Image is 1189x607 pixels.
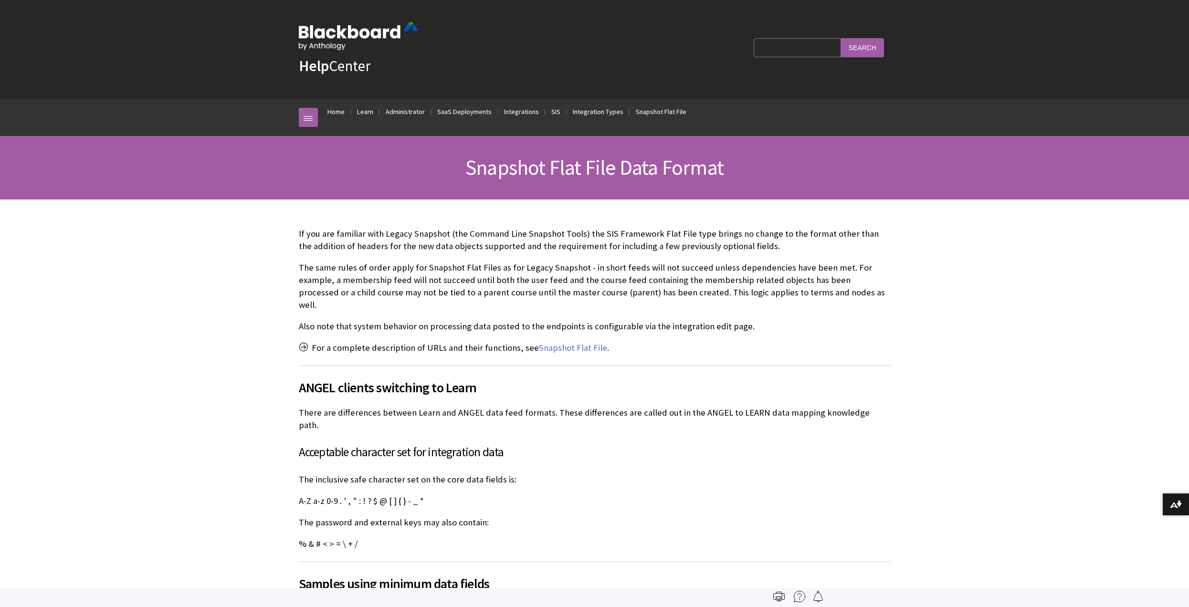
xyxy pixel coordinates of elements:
p: Also note that system behavior on processing data posted to the endpoints is configurable via the... [299,320,891,333]
p: % & # < > = \ + / [299,538,891,550]
a: Integrations [504,106,539,118]
a: Integration Types [573,106,623,118]
a: Snapshot Flat File [539,342,607,354]
a: SaaS Deployments [437,106,492,118]
h2: Samples using minimum data fields [299,562,891,594]
a: Snapshot Flat File [636,106,686,118]
h3: Acceptable character set for integration data [299,443,891,461]
a: Administrator [386,106,425,118]
img: Follow this page [812,591,824,602]
a: Home [327,106,345,118]
p: The inclusive safe character set on the core data fields is: [299,473,891,486]
a: HelpCenter [299,56,370,75]
img: Blackboard by Anthology [299,22,418,50]
p: The password and external keys may also contain: [299,516,891,529]
input: Search [841,38,884,57]
span: Snapshot Flat File Data Format [465,154,724,180]
a: SIS [551,106,560,118]
img: Print [773,591,785,602]
p: The same rules of order apply for Snapshot Flat Files as for Legacy Snapshot - in short feeds wil... [299,262,891,312]
a: Learn [357,106,373,118]
img: More help [794,591,805,602]
strong: Help [299,56,329,75]
p: If you are familiar with Legacy Snapshot (the Command Line Snapshot Tools) the SIS Framework Flat... [299,228,891,252]
h2: ANGEL clients switching to Learn [299,366,891,398]
p: A-Z a-z 0-9 . ' , " : ! ? $ @ [ ] { } - _ * [299,495,891,507]
p: There are differences between Learn and ANGEL data feed formats. These differences are called out... [299,407,891,431]
p: For a complete description of URLs and their functions, see . [299,342,891,354]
